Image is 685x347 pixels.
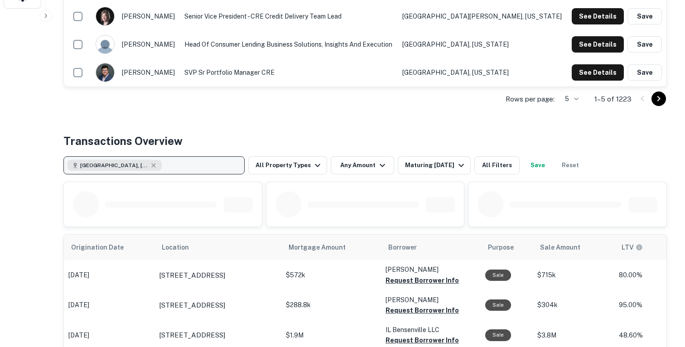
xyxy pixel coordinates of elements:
p: 95.00% [619,300,660,310]
iframe: Chat Widget [640,275,685,318]
h6: LTV [622,242,634,252]
button: [GEOGRAPHIC_DATA], [GEOGRAPHIC_DATA], [GEOGRAPHIC_DATA] [63,156,245,174]
button: Go to next page [651,92,666,106]
div: Maturing [DATE] [405,160,467,171]
p: [PERSON_NAME] [386,295,476,305]
button: Request Borrower Info [386,275,459,286]
a: [STREET_ADDRESS] [159,270,277,281]
img: 1625450383649 [96,63,114,82]
p: 1–5 of 1223 [594,94,632,105]
p: Rows per page: [506,94,555,105]
p: 80.00% [619,270,660,280]
td: [GEOGRAPHIC_DATA], [US_STATE] [398,58,567,87]
p: $288.8k [286,300,376,310]
span: Location [162,242,201,253]
p: $572k [286,270,376,280]
div: [PERSON_NAME] [96,63,175,82]
button: All Property Types [248,156,327,174]
th: Location [154,235,281,260]
p: IL Bensenville LLC [386,325,476,335]
span: Mortgage Amount [289,242,357,253]
th: Mortgage Amount [281,235,381,260]
p: [DATE] [68,331,150,340]
a: [STREET_ADDRESS] [159,300,277,311]
button: Any Amount [331,156,394,174]
th: Origination Date [64,235,154,260]
img: 1519151186384 [96,7,114,25]
img: 9c8pery4andzj6ohjkjp54ma2 [96,35,114,53]
td: Senior Vice President - CRE Credit Delivery Team Lead [180,2,398,30]
button: Save [627,64,662,81]
p: $304k [537,300,610,310]
div: Sale [485,270,511,281]
span: Origination Date [71,242,135,253]
div: [PERSON_NAME] [96,7,175,26]
th: Purpose [481,235,533,260]
button: Request Borrower Info [386,305,459,316]
p: [DATE] [68,270,150,280]
span: LTVs displayed on the website are for informational purposes only and may be reported incorrectly... [622,242,655,252]
div: LTVs displayed on the website are for informational purposes only and may be reported incorrectly... [622,242,643,252]
td: [GEOGRAPHIC_DATA], [US_STATE] [398,30,567,58]
button: See Details [572,64,624,81]
p: [STREET_ADDRESS] [159,270,225,281]
button: Save [627,8,662,24]
div: 5 [558,92,580,106]
p: 48.60% [619,331,660,340]
span: [GEOGRAPHIC_DATA], [GEOGRAPHIC_DATA], [GEOGRAPHIC_DATA] [80,161,148,169]
p: $715k [537,270,610,280]
p: [STREET_ADDRESS] [159,330,225,341]
button: See Details [572,36,624,53]
button: See Details [572,8,624,24]
span: Sale Amount [540,242,592,253]
button: Save your search to get updates of matches that match your search criteria. [523,156,552,174]
div: Sale [485,329,511,341]
p: $3.8M [537,331,610,340]
p: [PERSON_NAME] [386,265,476,275]
th: Sale Amount [533,235,614,260]
button: All Filters [474,156,520,174]
td: Head of Consumer Lending Business Solutions, Insights and Execution [180,30,398,58]
h4: Transactions Overview [63,133,183,149]
p: [DATE] [68,300,150,310]
button: Reset [556,156,585,174]
th: Borrower [381,235,481,260]
td: [GEOGRAPHIC_DATA][PERSON_NAME], [US_STATE] [398,2,567,30]
th: LTVs displayed on the website are for informational purposes only and may be reported incorrectly... [614,235,664,260]
span: Borrower [388,242,417,253]
button: Request Borrower Info [386,335,459,346]
span: Purpose [488,242,526,253]
div: [PERSON_NAME] [96,35,175,54]
button: Save [627,36,662,53]
a: [STREET_ADDRESS] [159,330,277,341]
button: Maturing [DATE] [398,156,471,174]
td: SVP Sr Portfolio Manager CRE [180,58,398,87]
div: Sale [485,299,511,311]
p: [STREET_ADDRESS] [159,300,225,311]
p: $1.9M [286,331,376,340]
